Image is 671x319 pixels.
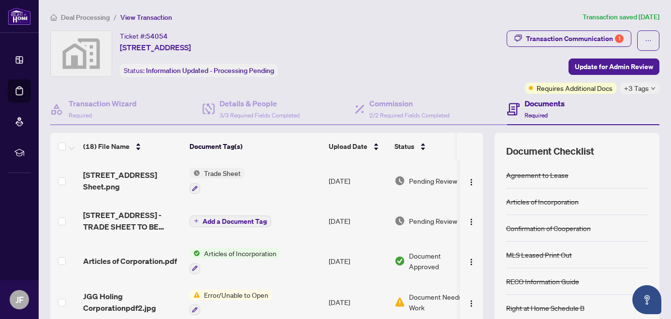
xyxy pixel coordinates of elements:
[83,209,182,232] span: [STREET_ADDRESS] - TRADE SHEET TO BE REVIEWED.pdf
[467,218,475,226] img: Logo
[50,14,57,21] span: home
[569,58,659,75] button: Update for Admin Review
[194,218,199,223] span: plus
[615,34,624,43] div: 1
[394,216,405,226] img: Document Status
[186,133,325,160] th: Document Tag(s)
[409,250,469,272] span: Document Approved
[506,276,579,287] div: RECO Information Guide
[219,98,300,109] h4: Details & People
[146,32,168,41] span: 54054
[651,86,656,91] span: down
[146,66,274,75] span: Information Updated - Processing Pending
[325,160,391,202] td: [DATE]
[83,169,182,192] span: [STREET_ADDRESS] Sheet.png
[464,173,479,188] button: Logo
[409,175,457,186] span: Pending Review
[464,253,479,269] button: Logo
[83,255,177,267] span: Articles of Corporation.pdf
[325,133,391,160] th: Upload Date
[575,59,653,74] span: Update for Admin Review
[69,98,137,109] h4: Transaction Wizard
[506,170,569,180] div: Agreement to Lease
[114,12,117,23] li: /
[525,112,548,119] span: Required
[8,7,31,25] img: logo
[190,290,272,316] button: Status IconError/Unable to Open
[190,248,280,274] button: Status IconArticles of Incorporation
[83,290,182,314] span: JGG Holing Corporationpdf2.jpg
[507,30,631,47] button: Transaction Communication1
[190,215,271,227] button: Add a Document Tag
[200,168,245,178] span: Trade Sheet
[69,112,92,119] span: Required
[467,178,475,186] img: Logo
[467,258,475,266] img: Logo
[329,141,367,152] span: Upload Date
[219,112,300,119] span: 3/3 Required Fields Completed
[525,98,565,109] h4: Documents
[190,168,200,178] img: Status Icon
[325,240,391,282] td: [DATE]
[369,98,450,109] h4: Commission
[120,30,168,42] div: Ticket #:
[394,141,414,152] span: Status
[583,12,659,23] article: Transaction saved [DATE]
[120,42,191,53] span: [STREET_ADDRESS]
[537,83,613,93] span: Requires Additional Docs
[51,31,112,76] img: svg%3e
[15,293,24,306] span: JF
[394,175,405,186] img: Document Status
[467,300,475,307] img: Logo
[200,290,272,300] span: Error/Unable to Open
[190,248,200,259] img: Status Icon
[190,168,245,194] button: Status IconTrade Sheet
[464,213,479,229] button: Logo
[79,133,186,160] th: (18) File Name
[506,145,594,158] span: Document Checklist
[506,249,572,260] div: MLS Leased Print Out
[120,13,172,22] span: View Transaction
[409,216,457,226] span: Pending Review
[464,294,479,310] button: Logo
[61,13,110,22] span: Deal Processing
[120,64,278,77] div: Status:
[506,223,591,233] div: Confirmation of Cooperation
[369,112,450,119] span: 2/2 Required Fields Completed
[391,133,473,160] th: Status
[203,218,267,225] span: Add a Document Tag
[83,141,130,152] span: (18) File Name
[200,248,280,259] span: Articles of Incorporation
[506,303,584,313] div: Right at Home Schedule B
[632,285,661,314] button: Open asap
[190,216,271,227] button: Add a Document Tag
[506,196,579,207] div: Articles of Incorporation
[190,290,200,300] img: Status Icon
[394,256,405,266] img: Document Status
[325,202,391,240] td: [DATE]
[645,37,652,44] span: ellipsis
[409,291,469,313] span: Document Needs Work
[394,297,405,307] img: Document Status
[526,31,624,46] div: Transaction Communication
[624,83,649,94] span: +3 Tags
